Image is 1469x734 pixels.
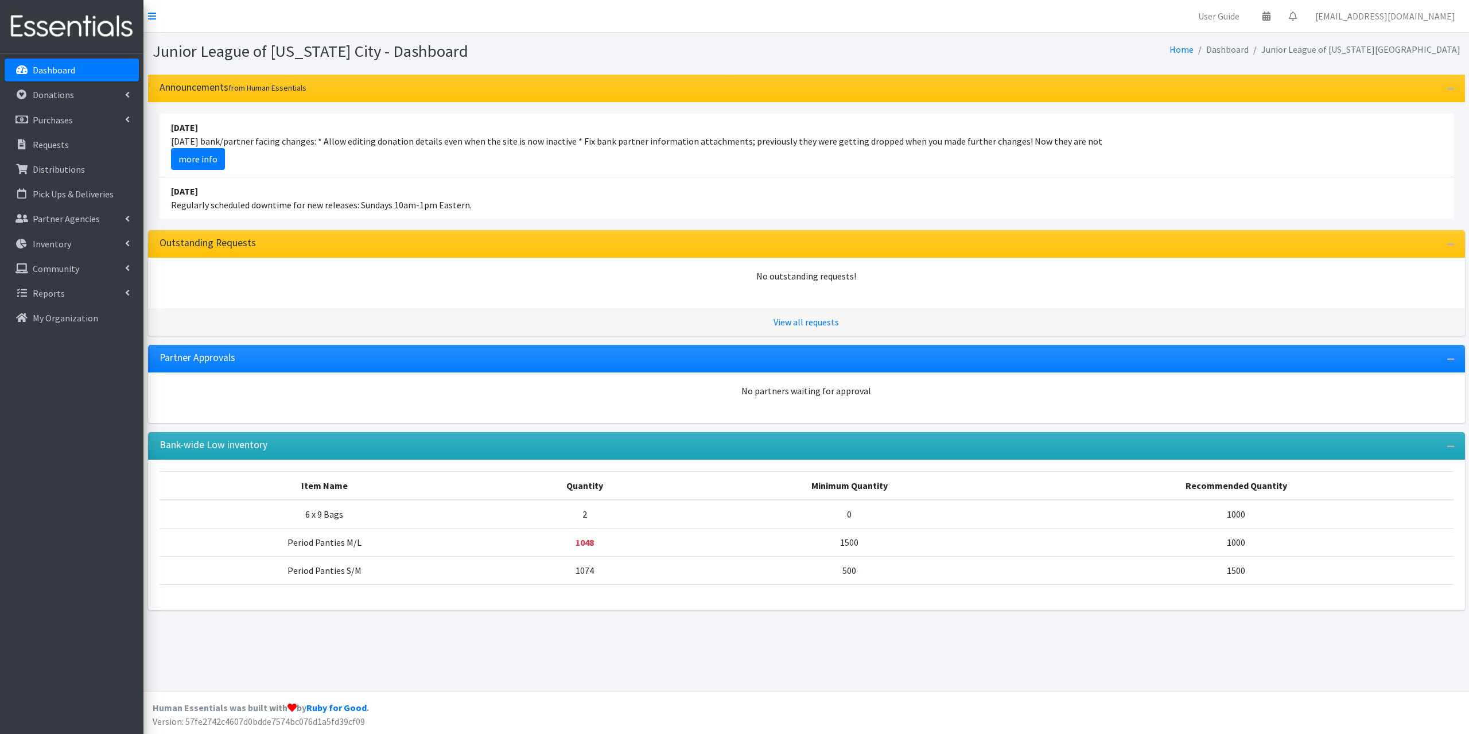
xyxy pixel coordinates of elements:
[160,500,490,529] td: 6 x 9 Bags
[5,108,139,131] a: Purchases
[576,537,594,548] strong: Below minimum quantity
[228,83,306,93] small: from Human Essentials
[160,439,267,451] h3: Bank-wide Low inventory
[160,237,256,249] h3: Outstanding Requests
[33,213,100,224] p: Partner Agencies
[5,182,139,205] a: Pick Ups & Deliveries
[306,702,367,713] a: Ruby for Good
[33,312,98,324] p: My Organization
[1249,41,1460,58] li: Junior League of [US_STATE][GEOGRAPHIC_DATA]
[680,500,1019,529] td: 0
[160,384,1454,398] div: No partners waiting for approval
[33,114,73,126] p: Purchases
[160,177,1454,219] li: Regularly scheduled downtime for new releases: Sundays 10am-1pm Eastern.
[1019,556,1454,584] td: 1500
[1019,471,1454,500] th: Recommended Quantity
[160,81,306,94] h3: Announcements
[33,64,75,76] p: Dashboard
[160,269,1454,283] div: No outstanding requests!
[153,716,365,727] span: Version: 57fe2742c4607d0bdde7574bc076d1a5fd39cf09
[1189,5,1249,28] a: User Guide
[160,471,490,500] th: Item Name
[160,556,490,584] td: Period Panties S/M
[680,528,1019,556] td: 1500
[1019,500,1454,529] td: 1000
[171,185,198,197] strong: [DATE]
[489,556,679,584] td: 1074
[171,148,225,170] a: more info
[680,471,1019,500] th: Minimum Quantity
[5,232,139,255] a: Inventory
[171,122,198,133] strong: [DATE]
[680,556,1019,584] td: 500
[153,41,802,61] h1: Junior League of [US_STATE] City - Dashboard
[5,306,139,329] a: My Organization
[160,352,235,364] h3: Partner Approvals
[33,139,69,150] p: Requests
[33,238,71,250] p: Inventory
[489,471,679,500] th: Quantity
[5,133,139,156] a: Requests
[5,207,139,230] a: Partner Agencies
[489,500,679,529] td: 2
[5,7,139,46] img: HumanEssentials
[33,164,85,175] p: Distributions
[1019,528,1454,556] td: 1000
[1306,5,1464,28] a: [EMAIL_ADDRESS][DOMAIN_NAME]
[33,263,79,274] p: Community
[33,188,114,200] p: Pick Ups & Deliveries
[160,528,490,556] td: Period Panties M/L
[774,316,839,328] a: View all requests
[5,257,139,280] a: Community
[1169,44,1194,55] a: Home
[5,83,139,106] a: Donations
[160,114,1454,177] li: [DATE] bank/partner facing changes: * Allow editing donation details even when the site is now in...
[5,158,139,181] a: Distributions
[5,282,139,305] a: Reports
[33,89,74,100] p: Donations
[33,288,65,299] p: Reports
[1194,41,1249,58] li: Dashboard
[153,702,369,713] strong: Human Essentials was built with by .
[5,59,139,81] a: Dashboard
